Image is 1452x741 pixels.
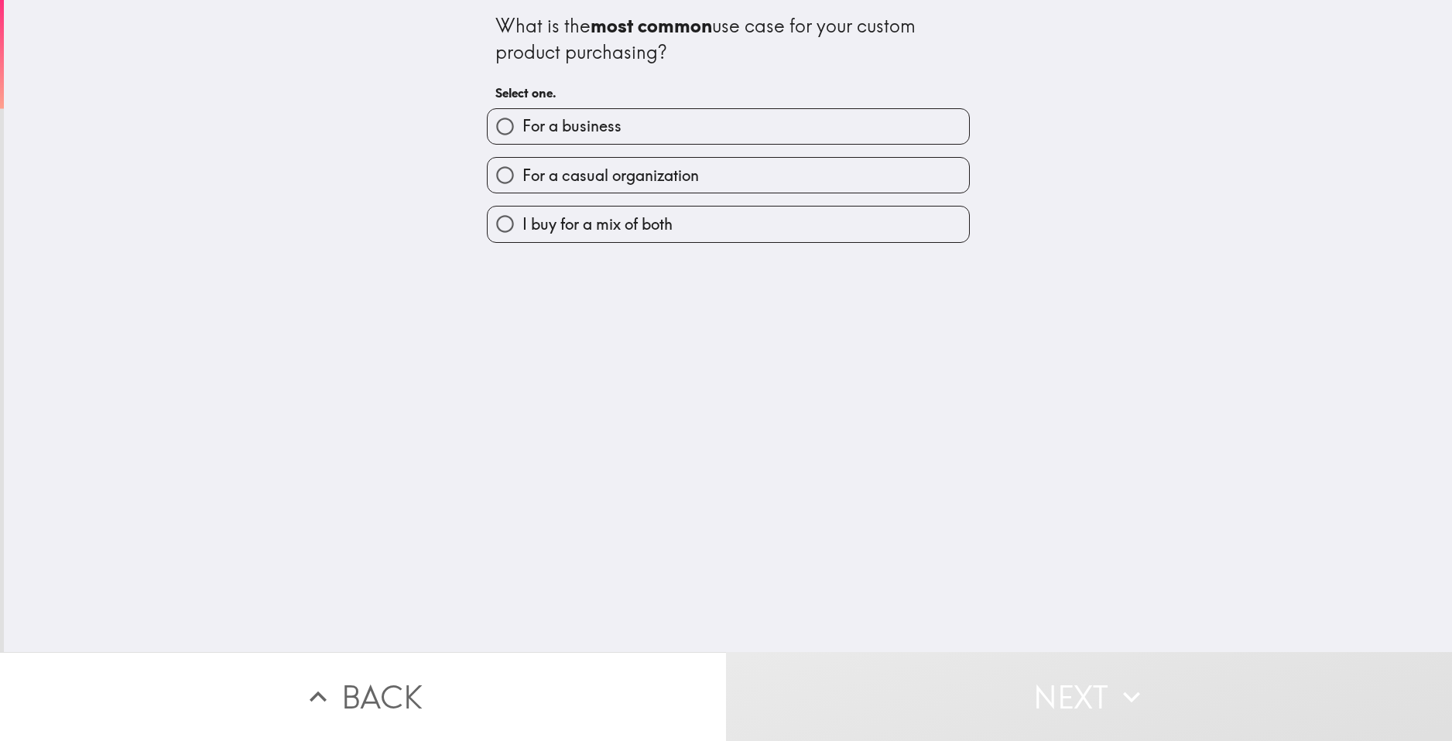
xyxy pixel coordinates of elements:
button: I buy for a mix of both [488,207,969,241]
div: What is the use case for your custom product purchasing? [495,13,961,65]
span: I buy for a mix of both [522,213,673,235]
span: For a casual organization [522,165,699,186]
button: For a business [488,109,969,144]
span: For a business [522,115,622,137]
button: For a casual organization [488,158,969,193]
b: most common [591,14,712,37]
h6: Select one. [495,84,961,101]
button: Next [726,652,1452,741]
